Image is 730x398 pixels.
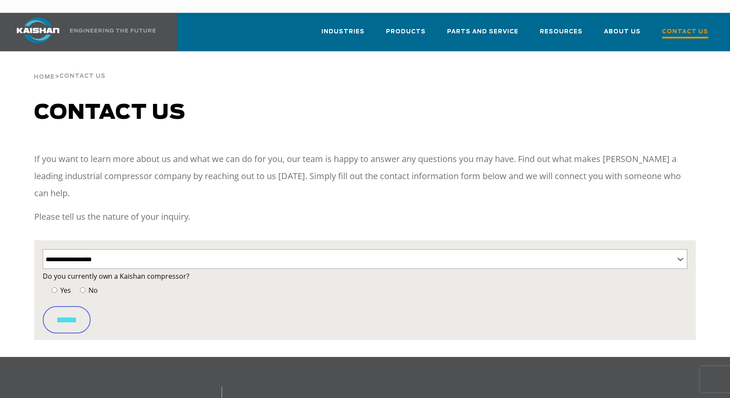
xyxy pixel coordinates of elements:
a: Kaishan USA [6,13,157,51]
img: Engineering the future [70,29,156,32]
form: Contact form [43,270,687,333]
span: Parts and Service [447,27,518,37]
p: Please tell us the nature of your inquiry. [34,208,695,225]
a: Contact Us [662,21,708,51]
span: Resources [540,27,583,37]
a: Home [34,73,55,80]
input: No [80,287,85,293]
div: > [34,51,106,84]
span: Contact Us [59,74,106,79]
a: Industries [321,21,365,50]
img: kaishan logo [6,18,70,43]
a: Resources [540,21,583,50]
a: Parts and Service [447,21,518,50]
span: Industries [321,27,365,37]
input: Yes [52,287,57,293]
a: About Us [604,21,641,50]
span: Products [386,27,426,37]
a: Products [386,21,426,50]
span: About Us [604,27,641,37]
p: If you want to learn more about us and what we can do for you, our team is happy to answer any qu... [34,150,695,202]
span: Contact Us [662,27,708,38]
label: Do you currently own a Kaishan compressor? [43,270,687,282]
span: No [87,286,98,295]
span: Yes [59,286,71,295]
span: Home [34,74,55,80]
span: Contact us [34,103,185,123]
